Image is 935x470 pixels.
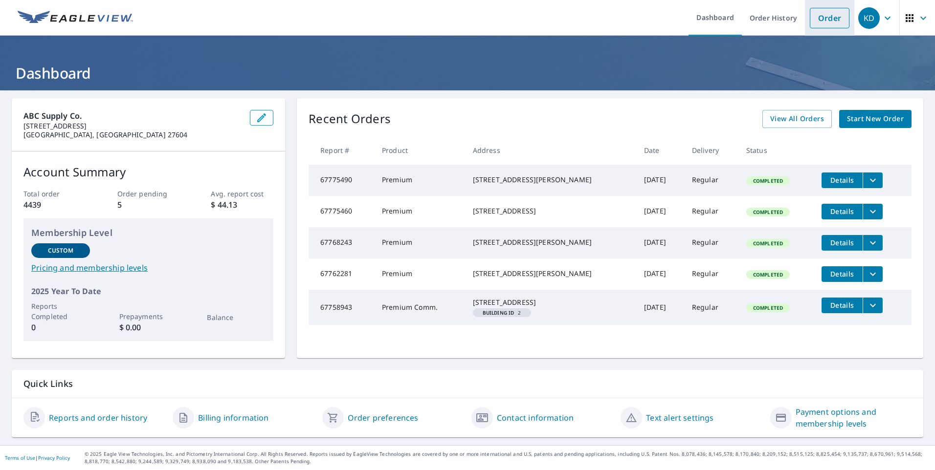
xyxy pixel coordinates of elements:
td: [DATE] [636,196,684,227]
span: Start New Order [847,113,904,125]
td: [DATE] [636,165,684,196]
button: detailsBtn-67775460 [822,204,863,219]
p: [GEOGRAPHIC_DATA], [GEOGRAPHIC_DATA] 27604 [23,130,242,139]
button: filesDropdownBtn-67758943 [863,298,883,313]
p: Order pending [117,189,180,199]
span: Completed [747,271,789,278]
td: [DATE] [636,258,684,290]
a: View All Orders [762,110,832,128]
a: Text alert settings [646,412,713,424]
a: Contact information [497,412,574,424]
em: Building ID [483,310,514,315]
a: Payment options and membership levels [796,406,912,429]
td: 67762281 [309,258,374,290]
button: detailsBtn-67758943 [822,298,863,313]
p: Prepayments [119,311,178,321]
td: Regular [684,227,738,258]
td: 67768243 [309,227,374,258]
p: $ 44.13 [211,199,273,211]
a: Reports and order history [49,412,147,424]
th: Date [636,136,684,165]
p: Total order [23,189,86,199]
p: | [5,455,70,461]
th: Address [465,136,636,165]
th: Delivery [684,136,738,165]
p: Reports Completed [31,301,90,321]
td: Regular [684,290,738,325]
td: 67775460 [309,196,374,227]
p: ABC Supply Co. [23,110,242,122]
button: detailsBtn-67768243 [822,235,863,251]
div: [STREET_ADDRESS] [473,298,628,307]
p: Avg. report cost [211,189,273,199]
div: [STREET_ADDRESS][PERSON_NAME] [473,237,628,247]
td: [DATE] [636,290,684,325]
span: 2 [477,310,527,315]
div: [STREET_ADDRESS][PERSON_NAME] [473,175,628,185]
div: KD [858,7,880,29]
td: Premium [374,196,465,227]
th: Status [738,136,814,165]
td: Premium [374,258,465,290]
span: Completed [747,304,789,311]
a: Billing information [198,412,268,424]
a: Order [810,8,849,28]
p: Account Summary [23,163,273,181]
th: Product [374,136,465,165]
td: 67758943 [309,290,374,325]
a: Order preferences [348,412,419,424]
p: 0 [31,321,90,333]
button: detailsBtn-67762281 [822,266,863,282]
th: Report # [309,136,374,165]
button: filesDropdownBtn-67775490 [863,172,883,188]
span: Details [827,207,857,216]
button: filesDropdownBtn-67768243 [863,235,883,251]
a: Pricing and membership levels [31,262,266,274]
p: 2025 Year To Date [31,285,266,297]
span: Details [827,238,857,247]
p: $ 0.00 [119,321,178,333]
p: Recent Orders [309,110,391,128]
p: Custom [48,246,73,255]
td: Regular [684,165,738,196]
p: 5 [117,199,180,211]
span: View All Orders [770,113,824,125]
span: Completed [747,209,789,215]
span: Details [827,269,857,278]
p: Membership Level [31,226,266,239]
td: Premium [374,165,465,196]
span: Details [827,300,857,310]
button: filesDropdownBtn-67762281 [863,266,883,282]
td: Regular [684,196,738,227]
a: Terms of Use [5,454,35,461]
img: EV Logo [18,11,133,25]
p: 4439 [23,199,86,211]
td: Premium Comm. [374,290,465,325]
h1: Dashboard [12,63,923,83]
span: Completed [747,177,789,184]
a: Privacy Policy [38,454,70,461]
span: Details [827,175,857,185]
a: Start New Order [839,110,912,128]
button: filesDropdownBtn-67775460 [863,204,883,219]
div: [STREET_ADDRESS] [473,206,628,216]
div: [STREET_ADDRESS][PERSON_NAME] [473,269,628,278]
td: Premium [374,227,465,258]
button: detailsBtn-67775490 [822,172,863,188]
td: [DATE] [636,227,684,258]
p: [STREET_ADDRESS] [23,122,242,130]
p: Balance [207,312,266,322]
p: Quick Links [23,378,912,390]
td: 67775490 [309,165,374,196]
span: Completed [747,240,789,247]
p: © 2025 Eagle View Technologies, Inc. and Pictometry International Corp. All Rights Reserved. Repo... [85,450,930,465]
td: Regular [684,258,738,290]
